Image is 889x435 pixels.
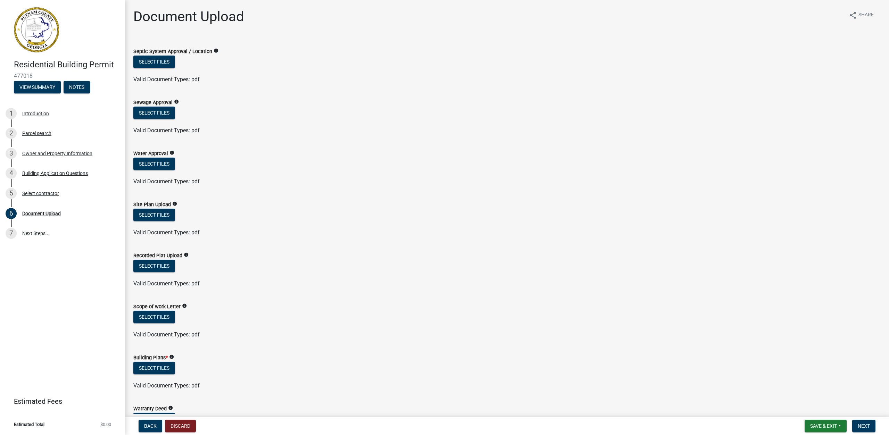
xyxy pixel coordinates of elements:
button: Select files [133,56,175,68]
button: shareShare [843,8,879,22]
wm-modal-confirm: Notes [64,85,90,90]
h1: Document Upload [133,8,244,25]
i: info [172,201,177,206]
button: Discard [165,420,196,432]
h4: Residential Building Permit [14,60,119,70]
span: Next [858,423,870,429]
span: Valid Document Types: pdf [133,382,200,389]
i: info [214,48,218,53]
i: info [168,405,173,410]
div: Document Upload [22,211,61,216]
button: Select files [133,311,175,323]
span: 477018 [14,73,111,79]
div: 4 [6,168,17,179]
div: 2 [6,128,17,139]
label: Scope of work Letter [133,304,181,309]
label: Water Approval [133,151,168,156]
label: Septic System Approval / Location [133,49,212,54]
span: Valid Document Types: pdf [133,178,200,185]
span: Valid Document Types: pdf [133,76,200,83]
button: Select files [133,209,175,221]
span: Save & Exit [810,423,837,429]
button: Save & Exit [805,420,847,432]
button: Notes [64,81,90,93]
div: 3 [6,148,17,159]
span: Valid Document Types: pdf [133,127,200,134]
label: Recorded Plat Upload [133,253,182,258]
i: info [184,252,189,257]
button: Select files [133,260,175,272]
div: 7 [6,228,17,239]
i: info [169,150,174,155]
label: Sewage Approval [133,100,173,105]
label: Building Plans [133,355,168,360]
a: Estimated Fees [6,394,114,408]
i: share [849,11,857,19]
img: Putnam County, Georgia [14,7,59,52]
span: Back [144,423,157,429]
button: Select files [133,362,175,374]
div: 6 [6,208,17,219]
span: Share [858,11,874,19]
div: 5 [6,188,17,199]
i: info [182,303,187,308]
span: Valid Document Types: pdf [133,229,200,236]
div: Introduction [22,111,49,116]
button: Select files [133,107,175,119]
wm-modal-confirm: Summary [14,85,61,90]
button: Select files [133,413,175,425]
span: $0.00 [100,422,111,427]
button: View Summary [14,81,61,93]
label: Warranty Deed [133,407,167,411]
label: Site Plan Upload [133,202,171,207]
button: Next [852,420,875,432]
button: Select files [133,158,175,170]
i: info [169,354,174,359]
span: Valid Document Types: pdf [133,331,200,338]
i: info [174,99,179,104]
div: Parcel search [22,131,51,136]
div: Building Application Questions [22,171,88,176]
button: Back [139,420,162,432]
div: Select contractor [22,191,59,196]
span: Valid Document Types: pdf [133,280,200,287]
div: 1 [6,108,17,119]
span: Estimated Total [14,422,44,427]
div: Owner and Property Information [22,151,92,156]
